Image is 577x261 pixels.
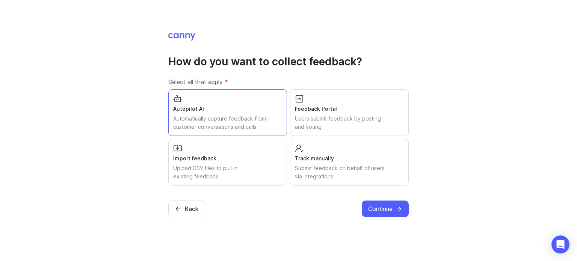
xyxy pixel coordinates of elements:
[173,164,282,181] div: Upload CSV files to pull in existing feedback
[295,154,404,163] div: Track manually
[295,164,404,181] div: Submit feedback on behalf of users via integrations
[362,201,409,217] button: Continue
[173,154,282,163] div: Import feedback
[168,55,409,68] h1: How do you want to collect feedback?
[290,139,409,186] button: Track manuallySubmit feedback on behalf of users via integrations
[168,33,195,41] img: Canny Home
[295,115,404,131] div: Users submit feedback by posting and voting
[168,139,287,186] button: Import feedbackUpload CSV files to pull in existing feedback
[173,105,282,113] div: Autopilot AI
[184,204,199,213] span: Back
[168,201,205,217] button: Back
[168,77,409,86] label: Select all that apply
[368,204,393,213] span: Continue
[290,89,409,136] button: Feedback PortalUsers submit feedback by posting and voting
[168,89,287,136] button: Autopilot AIAutomatically capture feedback from customer conversations and calls
[551,235,569,253] div: Open Intercom Messenger
[173,115,282,131] div: Automatically capture feedback from customer conversations and calls
[295,105,404,113] div: Feedback Portal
